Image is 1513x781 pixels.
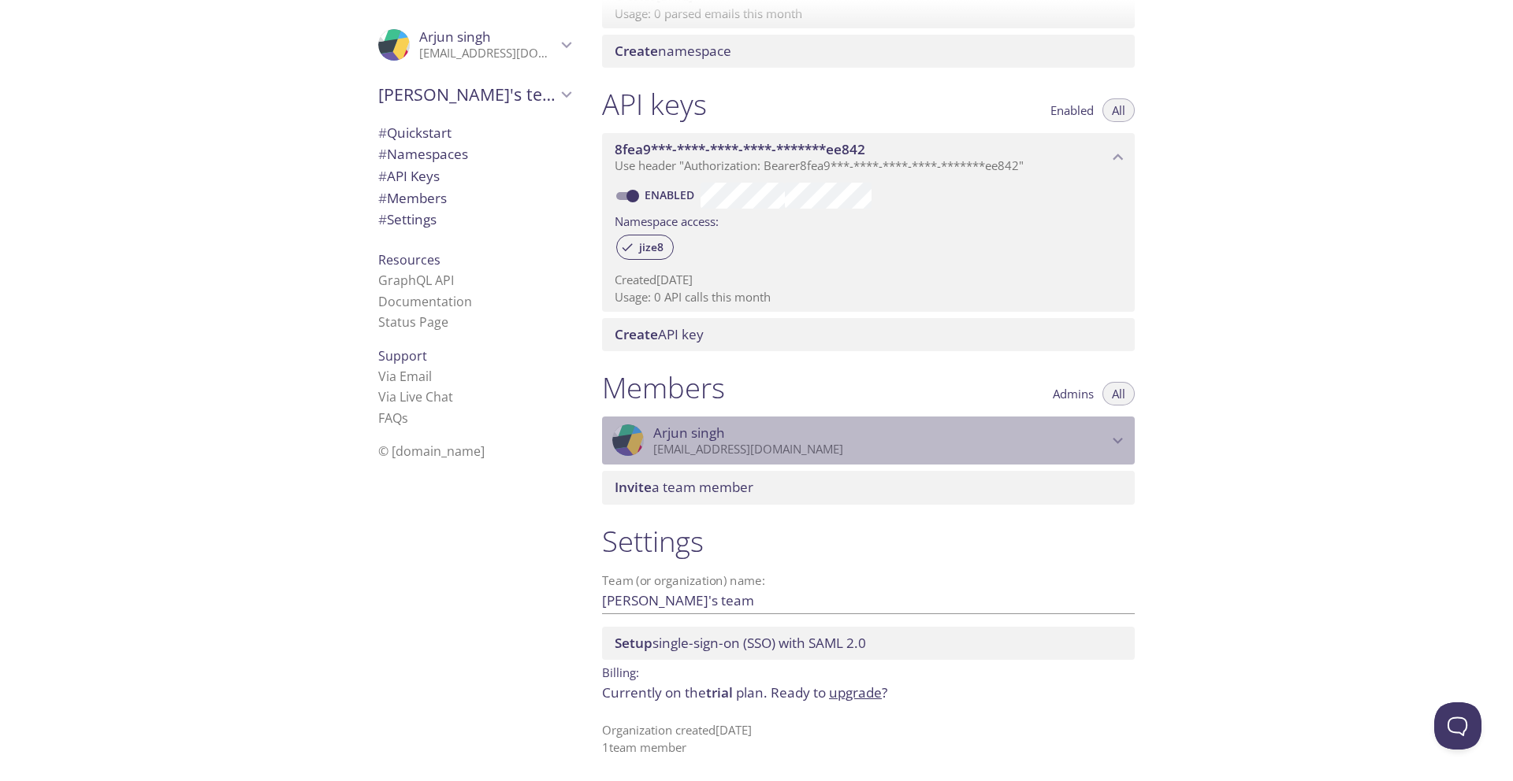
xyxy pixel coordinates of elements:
[602,683,1135,703] p: Currently on the plan.
[615,272,1122,288] p: Created [DATE]
[602,722,1135,756] p: Organization created [DATE] 1 team member
[378,313,448,331] a: Status Page
[602,35,1135,68] div: Create namespace
[1043,382,1103,405] button: Admins
[402,409,408,427] span: s
[378,145,468,163] span: Namespaces
[378,251,441,268] span: Resources
[615,478,753,496] span: a team member
[602,370,725,405] h1: Members
[602,524,1135,559] h1: Settings
[615,42,731,60] span: namespace
[602,318,1135,351] div: Create API Key
[829,683,882,701] a: upgrade
[366,74,583,115] div: Arjun's team
[366,209,583,231] div: Team Settings
[602,416,1135,465] div: Arjun singh
[366,143,583,165] div: Namespaces
[419,46,556,61] p: [EMAIL_ADDRESS][DOMAIN_NAME]
[366,165,583,187] div: API Keys
[771,683,887,701] span: Ready to ?
[615,634,866,652] span: single-sign-on (SSO) with SAML 2.0
[602,87,707,122] h1: API keys
[642,187,701,202] a: Enabled
[378,145,387,163] span: #
[1434,702,1481,750] iframe: Help Scout Beacon - Open
[378,210,387,228] span: #
[602,471,1135,504] div: Invite a team member
[615,42,658,60] span: Create
[378,442,485,460] span: © [DOMAIN_NAME]
[378,368,432,385] a: Via Email
[378,83,556,105] span: [PERSON_NAME]'s team
[378,409,408,427] a: FAQ
[419,28,491,46] span: Arjun singh
[615,209,719,231] label: Namespace access:
[378,388,453,405] a: Via Live Chat
[616,235,674,260] div: jize8
[615,634,652,652] span: Setup
[615,325,704,343] span: API key
[366,19,583,71] div: Arjun singh
[378,124,452,142] span: Quickstart
[378,124,387,142] span: #
[602,627,1135,660] div: Setup SSO
[378,347,427,365] span: Support
[366,187,583,209] div: Members
[366,122,583,144] div: Quickstart
[378,210,437,228] span: Settings
[1102,382,1135,405] button: All
[602,660,1135,683] p: Billing:
[378,293,472,310] a: Documentation
[706,683,733,701] span: trial
[653,424,725,442] span: Arjun singh
[615,325,658,343] span: Create
[602,575,766,587] label: Team (or organization) name:
[1041,98,1103,122] button: Enabled
[653,442,1108,457] p: [EMAIL_ADDRESS][DOMAIN_NAME]
[378,167,440,185] span: API Keys
[630,240,673,254] span: jize8
[615,478,652,496] span: Invite
[378,189,447,207] span: Members
[378,189,387,207] span: #
[615,289,1122,305] p: Usage: 0 API calls this month
[378,167,387,185] span: #
[378,272,454,289] a: GraphQL API
[1102,98,1135,122] button: All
